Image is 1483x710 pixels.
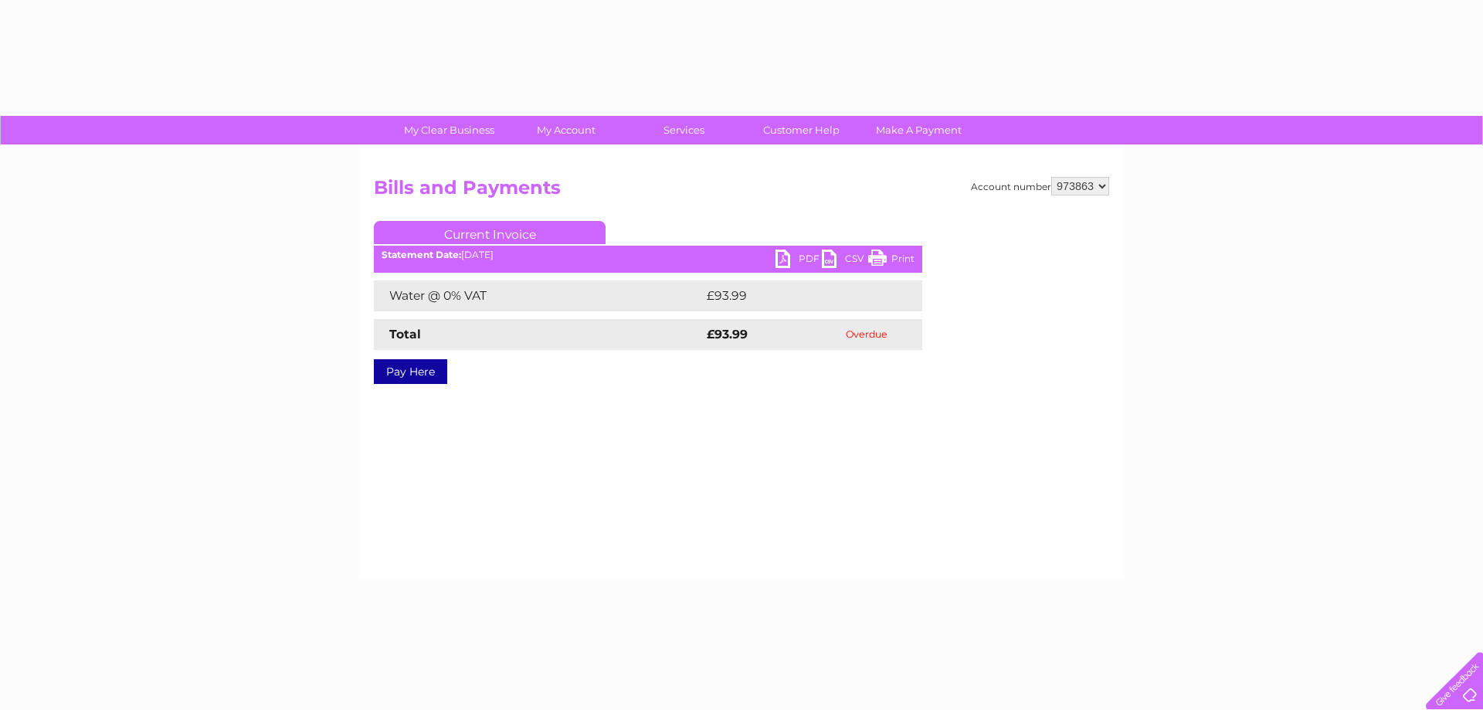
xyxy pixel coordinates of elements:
strong: Total [389,327,421,341]
h2: Bills and Payments [374,177,1109,206]
strong: £93.99 [707,327,748,341]
td: Overdue [812,319,922,350]
a: Make A Payment [855,116,982,144]
a: Customer Help [738,116,865,144]
td: £93.99 [703,280,892,311]
a: My Clear Business [385,116,513,144]
a: Services [620,116,748,144]
a: CSV [822,250,868,272]
a: Print [868,250,915,272]
div: Account number [971,177,1109,195]
a: My Account [503,116,630,144]
a: PDF [775,250,822,272]
b: Statement Date: [382,249,461,260]
a: Current Invoice [374,221,606,244]
td: Water @ 0% VAT [374,280,703,311]
div: [DATE] [374,250,922,260]
a: Pay Here [374,359,447,384]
